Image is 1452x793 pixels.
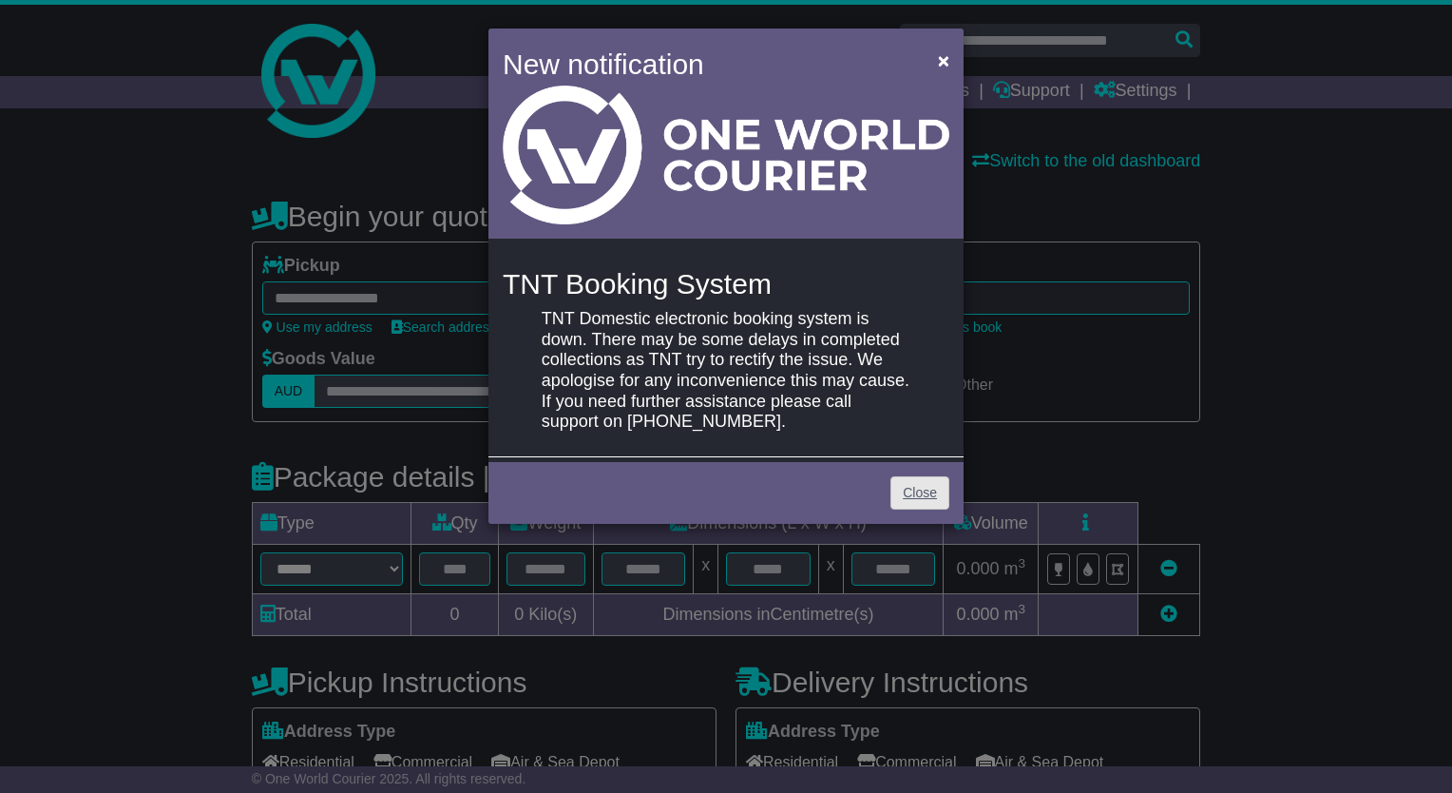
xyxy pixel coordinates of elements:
[503,86,949,224] img: Light
[542,309,910,433] p: TNT Domestic electronic booking system is down. There may be some delays in completed collections...
[938,49,949,71] span: ×
[503,43,910,86] h4: New notification
[503,268,949,300] h4: TNT Booking System
[928,41,959,80] button: Close
[890,476,949,510] a: Close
